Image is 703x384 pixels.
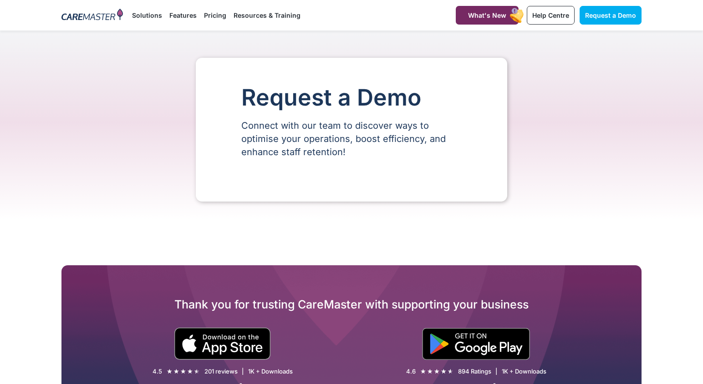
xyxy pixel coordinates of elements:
i: ★ [434,367,440,376]
a: What's New [456,6,519,25]
span: Help Centre [532,11,569,19]
img: CareMaster Logo [61,9,123,22]
i: ★ [420,367,426,376]
i: ★ [180,367,186,376]
img: "Get is on" Black Google play button. [422,328,530,360]
div: 4.5/5 [167,367,200,376]
div: 201 reviews | 1K + Downloads [204,368,293,375]
i: ★ [173,367,179,376]
span: What's New [468,11,506,19]
h2: Thank you for trusting CareMaster with supporting your business [61,297,642,312]
div: 4.6 [406,368,416,375]
i: ★ [167,367,173,376]
a: Request a Demo [580,6,642,25]
span: Request a Demo [585,11,636,19]
div: 4.6/5 [420,367,453,376]
h1: Request a Demo [241,85,462,110]
i: ★ [427,367,433,376]
p: Connect with our team to discover ways to optimise your operations, boost efficiency, and enhance... [241,119,462,159]
div: 894 Ratings | 1K + Downloads [458,368,546,375]
i: ★ [448,367,453,376]
i: ★ [194,367,200,376]
i: ★ [187,367,193,376]
i: ★ [441,367,447,376]
img: small black download on the apple app store button. [174,328,271,360]
div: 4.5 [153,368,162,375]
a: Help Centre [527,6,575,25]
